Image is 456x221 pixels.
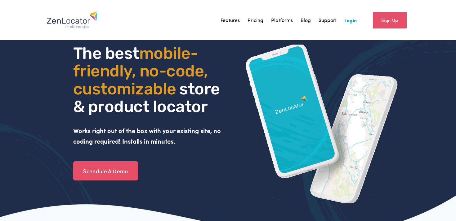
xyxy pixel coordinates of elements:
[373,12,407,28] a: Sign Up
[221,15,240,25] a: Features
[344,15,357,25] a: Login
[47,11,98,29] img: Zenlocator
[245,45,399,203] img: ZenLocator phone mockup gif
[248,15,263,25] a: Pricing
[73,44,212,98] span: mobile- friendly, no-code, customizable
[271,15,293,25] a: Platforms
[73,44,139,63] span: The best
[301,15,311,25] a: Blog
[73,79,223,116] span: store & product locator
[319,15,337,25] a: Support
[73,161,138,180] a: Schedule A Demo
[73,126,222,145] strong: Works right out of the box with your existing site, no coding required! Installs in minutes.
